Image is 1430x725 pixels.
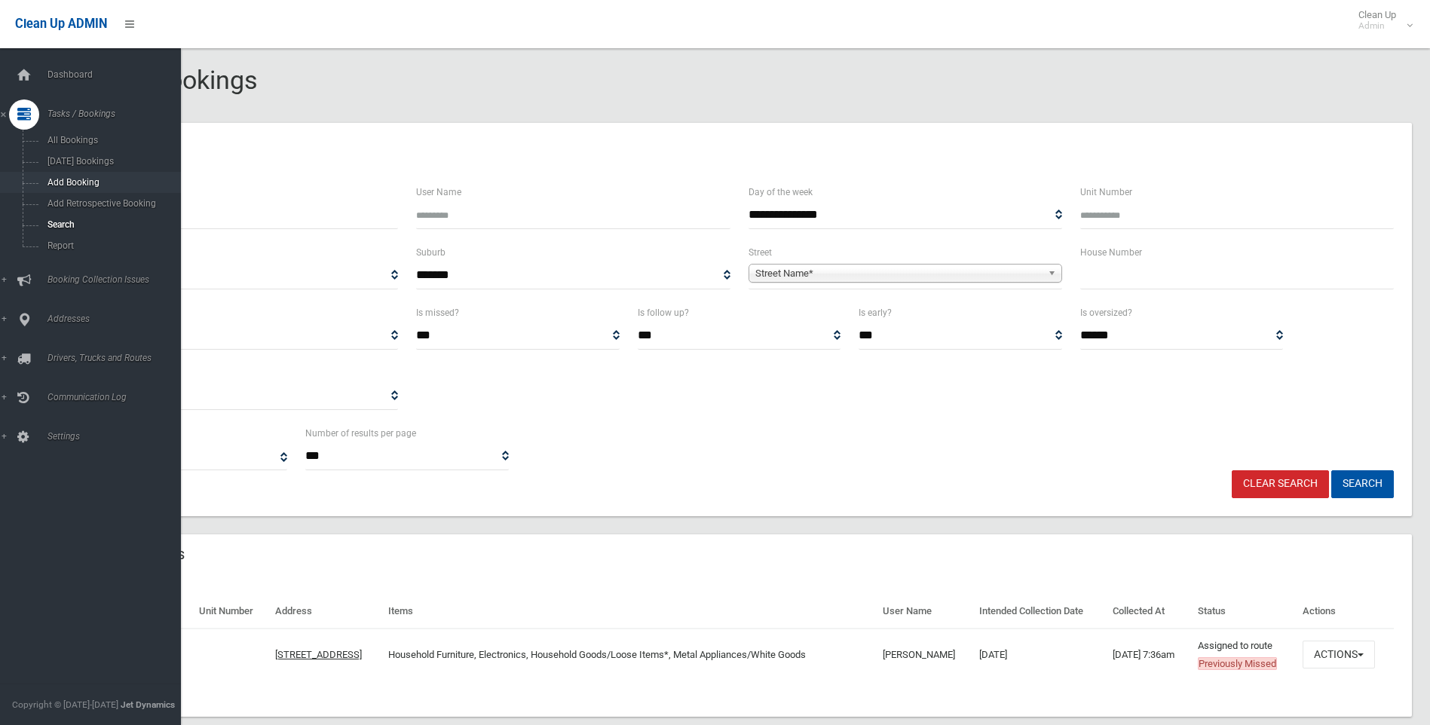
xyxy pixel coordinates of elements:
[43,240,179,251] span: Report
[275,649,362,660] a: [STREET_ADDRESS]
[43,198,179,209] span: Add Retrospective Booking
[43,156,179,167] span: [DATE] Bookings
[12,699,118,710] span: Copyright © [DATE]-[DATE]
[1297,595,1394,629] th: Actions
[193,595,269,629] th: Unit Number
[15,17,107,31] span: Clean Up ADMIN
[43,219,179,230] span: Search
[1080,184,1132,200] label: Unit Number
[877,629,974,681] td: [PERSON_NAME]
[416,304,459,321] label: Is missed?
[1107,595,1192,629] th: Collected At
[43,109,192,119] span: Tasks / Bookings
[1198,657,1277,670] span: Previously Missed
[638,304,689,321] label: Is follow up?
[1080,244,1142,261] label: House Number
[43,177,179,188] span: Add Booking
[382,629,876,681] td: Household Furniture, Electronics, Household Goods/Loose Items*, Metal Appliances/White Goods
[1331,470,1394,498] button: Search
[749,244,772,261] label: Street
[1107,629,1192,681] td: [DATE] 7:36am
[749,184,813,200] label: Day of the week
[269,595,383,629] th: Address
[43,274,192,285] span: Booking Collection Issues
[877,595,974,629] th: User Name
[416,184,461,200] label: User Name
[43,353,192,363] span: Drivers, Trucks and Routes
[1080,304,1132,321] label: Is oversized?
[43,135,179,145] span: All Bookings
[755,265,1042,283] span: Street Name*
[382,595,876,629] th: Items
[43,392,192,402] span: Communication Log
[121,699,175,710] strong: Jet Dynamics
[1358,20,1396,32] small: Admin
[973,629,1107,681] td: [DATE]
[1192,629,1297,681] td: Assigned to route
[43,314,192,324] span: Addresses
[43,431,192,442] span: Settings
[1303,641,1375,668] button: Actions
[1351,9,1411,32] span: Clean Up
[305,425,416,442] label: Number of results per page
[43,69,192,80] span: Dashboard
[859,304,892,321] label: Is early?
[1232,470,1329,498] a: Clear Search
[416,244,446,261] label: Suburb
[973,595,1107,629] th: Intended Collection Date
[1192,595,1297,629] th: Status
